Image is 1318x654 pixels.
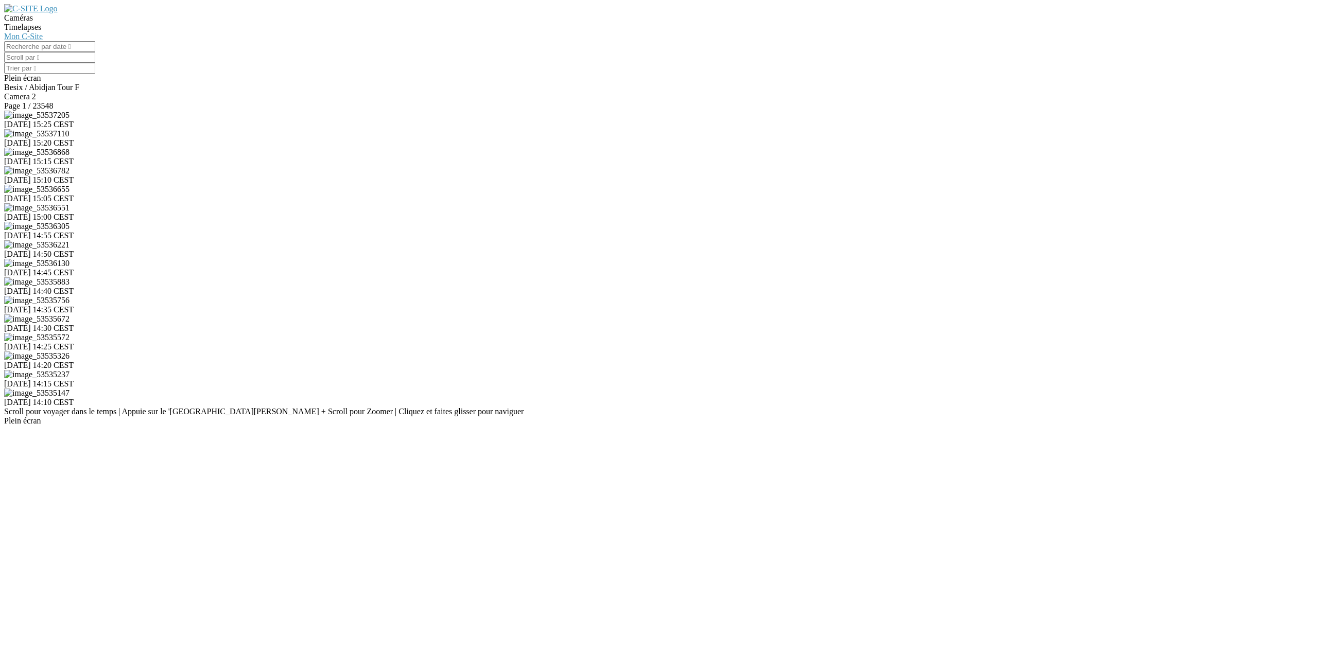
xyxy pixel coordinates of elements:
[4,342,1314,351] div: [DATE] 14:25 CEST
[4,370,70,379] img: image_53535237
[4,101,54,110] span: Page 1 / 23548
[4,4,58,13] img: C-SITE Logo
[4,287,1314,296] div: [DATE] 14:40 CEST
[4,361,1314,370] div: [DATE] 14:20 CEST
[4,13,1314,23] div: Caméras
[4,259,70,268] img: image_53536130
[4,129,70,138] img: image_53537110
[4,398,1314,407] div: [DATE] 14:10 CEST
[4,231,1314,240] div: [DATE] 14:55 CEST
[4,379,1314,388] div: [DATE] 14:15 CEST
[4,277,70,287] img: image_53535883
[4,111,70,120] img: image_53537205
[4,240,70,250] img: image_53536221
[4,92,1314,101] div: Camera 2
[4,222,70,231] img: image_53536305
[4,120,1314,129] div: [DATE] 15:25 CEST
[4,148,70,157] img: image_53536868
[4,296,70,305] img: image_53535756
[4,203,70,213] img: image_53536551
[4,166,70,175] img: image_53536782
[4,250,1314,259] div: [DATE] 14:50 CEST
[4,41,95,52] input: Recherche par date 󰅀
[4,52,95,63] input: Scroll par 󰅀
[4,32,43,41] a: Mon C-Site
[4,314,70,324] img: image_53535672
[4,351,70,361] img: image_53535326
[4,63,95,74] input: Trier par 󰅀
[4,388,70,398] img: image_53535147
[4,407,1314,416] div: Scroll pour voyager dans le temps | Appuie sur le '[GEOGRAPHIC_DATA][PERSON_NAME] + Scroll pour Z...
[4,416,1314,426] div: Plein écran
[4,83,1314,92] div: Besix / Abidjan Tour F
[4,305,1314,314] div: [DATE] 14:35 CEST
[4,213,1314,222] div: [DATE] 15:00 CEST
[4,175,1314,185] div: [DATE] 15:10 CEST
[4,138,1314,148] div: [DATE] 15:20 CEST
[4,194,1314,203] div: [DATE] 15:05 CEST
[4,333,70,342] img: image_53535572
[4,23,1314,32] div: Timelapses
[4,74,1314,83] div: Plein écran
[4,185,70,194] img: image_53536655
[4,157,1314,166] div: [DATE] 15:15 CEST
[4,324,1314,333] div: [DATE] 14:30 CEST
[4,268,1314,277] div: [DATE] 14:45 CEST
